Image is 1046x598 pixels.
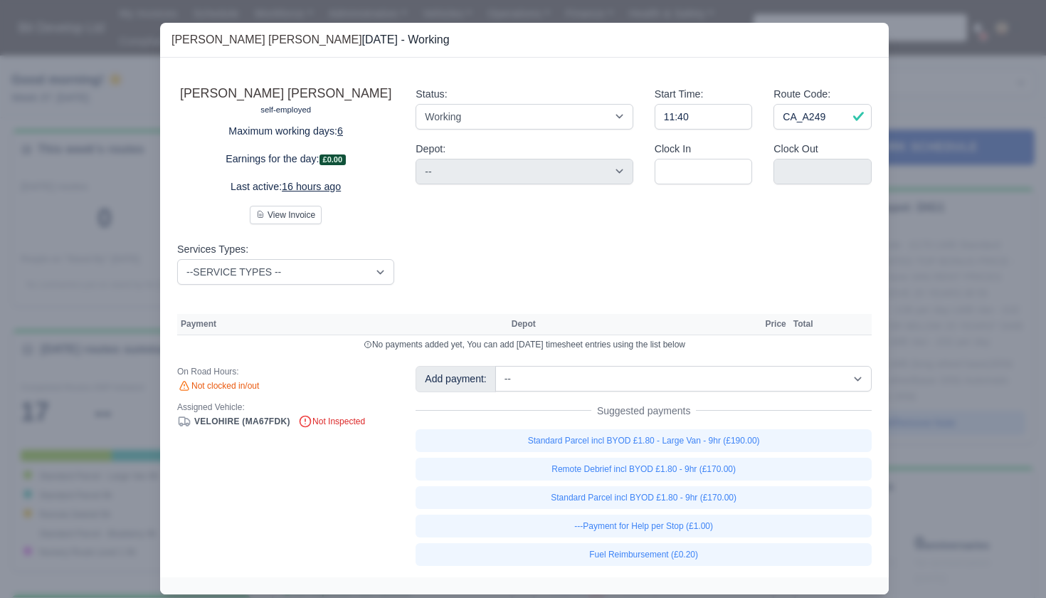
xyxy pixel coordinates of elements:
[171,33,362,46] a: [PERSON_NAME] [PERSON_NAME]
[250,206,322,224] button: View Invoice
[282,181,341,192] u: 16 hours ago
[319,154,347,165] span: £0.00
[177,241,248,258] label: Services Types:
[177,123,394,140] p: Maximum working days:
[416,458,872,481] a: Remote Debrief incl BYOD £1.80 - 9hr (£170.00)
[337,125,343,137] u: 6
[655,86,704,103] label: Start Time:
[416,515,872,537] a: ---Payment for Help per Stop (£1.00)
[177,335,872,355] td: No payments added yet, You can add [DATE] timesheet entries using the list below
[298,416,365,426] span: Not Inspected
[416,366,495,392] div: Add payment:
[416,86,447,103] label: Status:
[790,314,817,335] th: Total
[177,314,508,335] th: Payment
[655,141,691,157] label: Clock In
[773,141,818,157] label: Clock Out
[177,151,394,167] p: Earnings for the day:
[416,486,872,509] a: Standard Parcel incl BYOD £1.80 - 9hr (£170.00)
[177,416,290,426] a: VELOHIRE (MA67FDK)
[177,402,394,413] div: Assigned Vehicle:
[180,86,391,100] a: [PERSON_NAME] [PERSON_NAME]
[975,530,1046,598] iframe: Chat Widget
[260,105,311,114] small: self-employed
[416,429,872,452] a: Standard Parcel incl BYOD £1.80 - Large Van - 9hr (£190.00)
[416,543,872,566] a: Fuel Reimbursement (£0.20)
[761,314,789,335] th: Price
[171,31,450,48] div: [DATE] - Working
[508,314,751,335] th: Depot
[177,380,394,393] div: Not clocked in/out
[773,86,830,103] label: Route Code:
[416,141,445,157] label: Depot:
[177,179,394,195] p: Last active:
[591,404,697,418] span: Suggested payments
[177,366,394,377] div: On Road Hours:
